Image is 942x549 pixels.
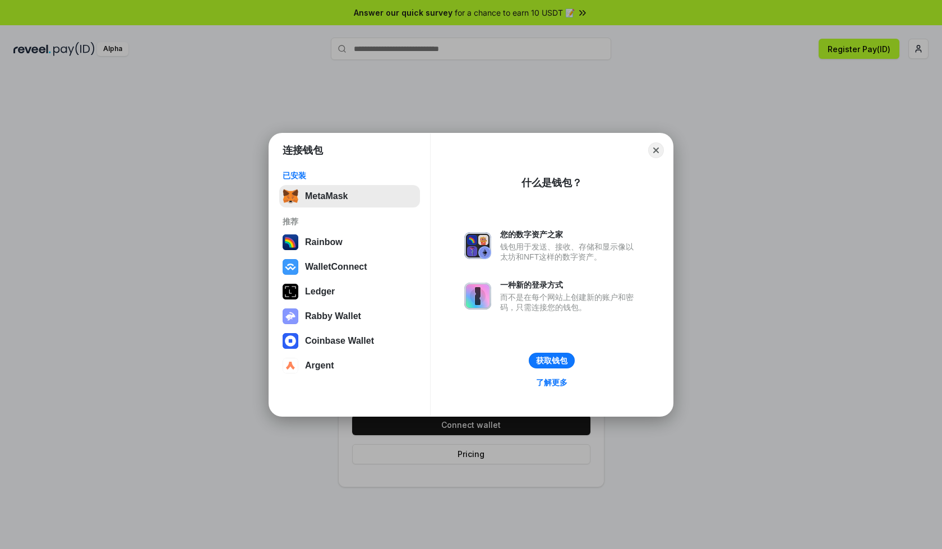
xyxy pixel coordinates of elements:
[279,256,420,278] button: WalletConnect
[283,358,298,373] img: svg+xml,%3Csvg%20width%3D%2228%22%20height%3D%2228%22%20viewBox%3D%220%200%2028%2028%22%20fill%3D...
[500,292,639,312] div: 而不是在每个网站上创建新的账户和密码，只需连接您的钱包。
[305,336,374,346] div: Coinbase Wallet
[283,284,298,299] img: svg+xml,%3Csvg%20xmlns%3D%22http%3A%2F%2Fwww.w3.org%2F2000%2Fsvg%22%20width%3D%2228%22%20height%3...
[283,308,298,324] img: svg+xml,%3Csvg%20xmlns%3D%22http%3A%2F%2Fwww.w3.org%2F2000%2Fsvg%22%20fill%3D%22none%22%20viewBox...
[279,330,420,352] button: Coinbase Wallet
[283,216,417,227] div: 推荐
[500,242,639,262] div: 钱包用于发送、接收、存储和显示像以太坊和NFT这样的数字资产。
[283,144,323,157] h1: 连接钱包
[464,283,491,310] img: svg+xml,%3Csvg%20xmlns%3D%22http%3A%2F%2Fwww.w3.org%2F2000%2Fsvg%22%20fill%3D%22none%22%20viewBox...
[500,280,639,290] div: 一种新的登录方式
[529,375,574,390] a: 了解更多
[305,262,367,272] div: WalletConnect
[305,311,361,321] div: Rabby Wallet
[283,170,417,181] div: 已安装
[536,377,567,387] div: 了解更多
[305,191,348,201] div: MetaMask
[279,354,420,377] button: Argent
[283,333,298,349] img: svg+xml,%3Csvg%20width%3D%2228%22%20height%3D%2228%22%20viewBox%3D%220%200%2028%2028%22%20fill%3D...
[529,353,575,368] button: 获取钱包
[279,231,420,253] button: Rainbow
[648,142,664,158] button: Close
[279,185,420,207] button: MetaMask
[279,305,420,327] button: Rabby Wallet
[283,188,298,204] img: svg+xml,%3Csvg%20fill%3D%22none%22%20height%3D%2233%22%20viewBox%3D%220%200%2035%2033%22%20width%...
[283,259,298,275] img: svg+xml,%3Csvg%20width%3D%2228%22%20height%3D%2228%22%20viewBox%3D%220%200%2028%2028%22%20fill%3D...
[283,234,298,250] img: svg+xml,%3Csvg%20width%3D%22120%22%20height%3D%22120%22%20viewBox%3D%220%200%20120%20120%22%20fil...
[521,176,582,190] div: 什么是钱包？
[305,361,334,371] div: Argent
[279,280,420,303] button: Ledger
[305,237,343,247] div: Rainbow
[305,287,335,297] div: Ledger
[536,356,567,366] div: 获取钱包
[464,232,491,259] img: svg+xml,%3Csvg%20xmlns%3D%22http%3A%2F%2Fwww.w3.org%2F2000%2Fsvg%22%20fill%3D%22none%22%20viewBox...
[500,229,639,239] div: 您的数字资产之家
